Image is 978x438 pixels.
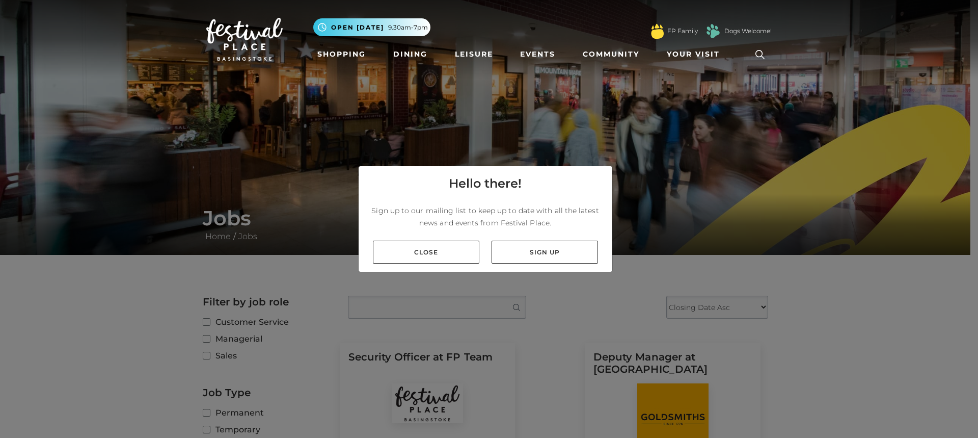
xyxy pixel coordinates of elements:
[313,18,430,36] button: Open [DATE] 9.30am-7pm
[373,241,479,264] a: Close
[388,23,428,32] span: 9.30am-7pm
[663,45,729,64] a: Your Visit
[206,18,283,61] img: Festival Place Logo
[724,27,772,36] a: Dogs Welcome!
[331,23,384,32] span: Open [DATE]
[516,45,559,64] a: Events
[451,45,497,64] a: Leisure
[667,49,720,60] span: Your Visit
[492,241,598,264] a: Sign up
[449,174,522,193] h4: Hello there!
[579,45,643,64] a: Community
[389,45,431,64] a: Dining
[367,204,604,229] p: Sign up to our mailing list to keep up to date with all the latest news and events from Festival ...
[667,27,698,36] a: FP Family
[313,45,370,64] a: Shopping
